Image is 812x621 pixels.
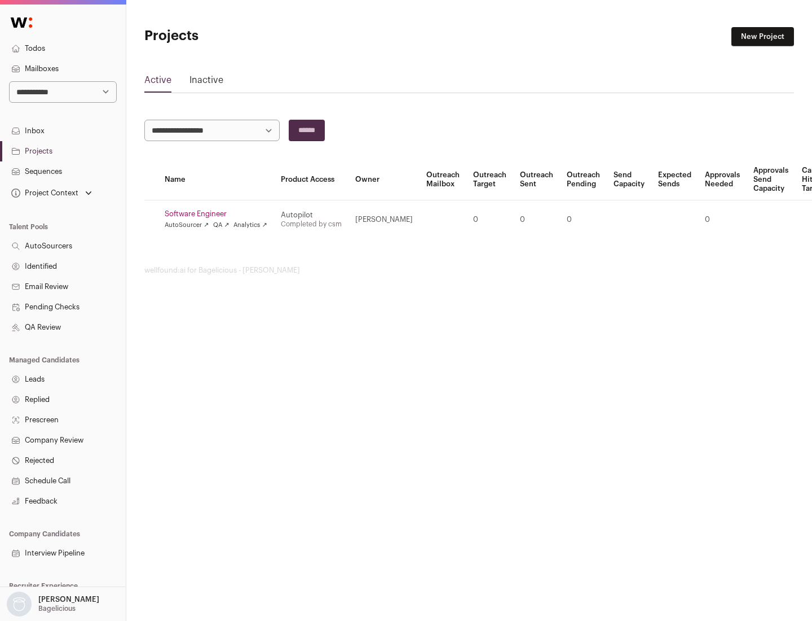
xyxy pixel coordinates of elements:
[5,11,38,34] img: Wellfound
[144,73,171,91] a: Active
[7,592,32,616] img: nopic.png
[189,73,223,91] a: Inactive
[513,200,560,239] td: 0
[651,159,698,200] th: Expected Sends
[38,595,99,604] p: [PERSON_NAME]
[420,159,466,200] th: Outreach Mailbox
[731,27,794,46] a: New Project
[144,27,361,45] h1: Projects
[9,189,78,198] div: Project Context
[158,159,274,200] th: Name
[9,185,94,201] button: Open dropdown
[144,266,794,275] footer: wellfound:ai for Bagelicious - [PERSON_NAME]
[281,211,342,220] div: Autopilot
[607,159,651,200] th: Send Capacity
[165,221,209,230] a: AutoSourcer ↗
[5,592,101,616] button: Open dropdown
[274,159,348,200] th: Product Access
[281,221,342,228] a: Completed by csm
[513,159,560,200] th: Outreach Sent
[38,604,76,613] p: Bagelicious
[213,221,229,230] a: QA ↗
[466,200,513,239] td: 0
[466,159,513,200] th: Outreach Target
[233,221,267,230] a: Analytics ↗
[348,159,420,200] th: Owner
[747,159,795,200] th: Approvals Send Capacity
[348,200,420,239] td: [PERSON_NAME]
[698,200,747,239] td: 0
[560,200,607,239] td: 0
[165,209,267,218] a: Software Engineer
[560,159,607,200] th: Outreach Pending
[698,159,747,200] th: Approvals Needed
